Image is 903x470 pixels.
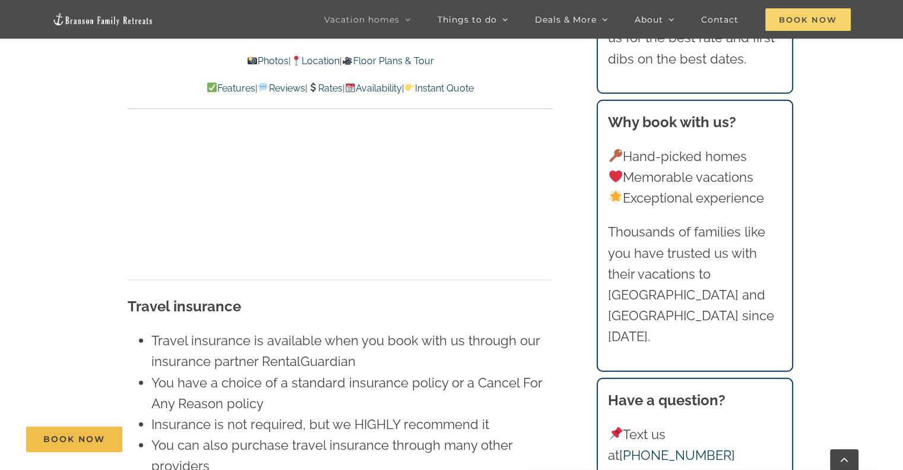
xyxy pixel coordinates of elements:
li: You have a choice of a standard insurance policy or a Cancel For Any Reason policy [151,373,553,414]
a: Instant Quote [404,83,474,94]
img: 📍 [292,56,301,65]
li: Insurance is not required, but we HIGHLY recommend it [151,414,553,435]
strong: Have a question? [608,392,725,409]
p: Thousands of families like you have trusted us with their vacations to [GEOGRAPHIC_DATA] and [GEO... [608,222,781,347]
img: 📸 [248,56,257,65]
img: 👉 [405,83,414,92]
a: Features [207,83,255,94]
h3: Why book with us? [608,112,781,133]
a: Photos [247,55,289,67]
img: 🔑 [609,149,622,162]
span: Vacation homes [324,15,400,24]
p: | | [128,53,553,69]
a: Book Now [26,427,122,452]
p: Hand-picked homes Memorable vacations Exceptional experience [608,146,781,209]
h3: Travel insurance [128,296,553,317]
img: 💬 [258,83,268,92]
a: Rates [308,83,343,94]
img: 🌟 [609,191,622,204]
img: ❤️ [609,170,622,183]
img: 📆 [346,83,355,92]
span: Book Now [43,434,105,444]
a: Location [291,55,340,67]
img: 💲 [308,83,318,92]
img: 🎥 [343,56,352,65]
a: Floor Plans & Tour [342,55,433,67]
span: Book Now [765,8,851,31]
a: [PHONE_NUMBER] [619,447,735,463]
p: Text us at [608,424,781,466]
li: Travel insurance is available when you book with us through our insurance partner RentalGuardian [151,330,553,372]
span: Contact [701,15,739,24]
span: Deals & More [535,15,597,24]
a: Reviews [258,83,305,94]
img: Branson Family Retreats Logo [52,12,153,26]
img: ✅ [207,83,217,92]
span: About [635,15,663,24]
p: | | | | [128,81,553,96]
a: Availability [345,83,402,94]
span: Things to do [438,15,497,24]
